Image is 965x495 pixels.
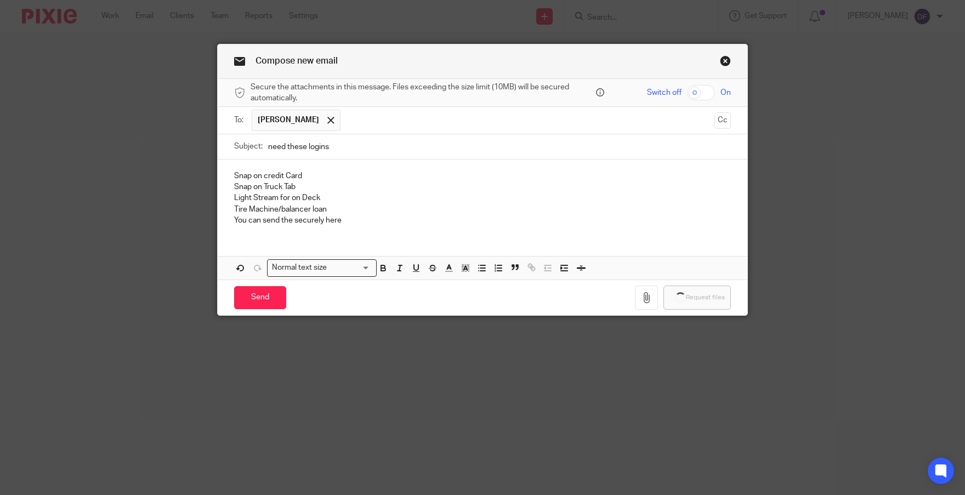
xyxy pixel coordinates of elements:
p: Snap on Truck Tab [234,181,731,192]
p: You can send the securely here [234,215,731,226]
p: Tire Machine/balancer loan [234,204,731,215]
p: Snap on credit Card [234,170,731,181]
span: Normal text size [270,262,330,274]
a: Close this dialog window [720,55,731,70]
input: Send [234,286,286,310]
button: Request files [663,286,731,310]
span: [PERSON_NAME] [258,115,319,126]
div: Search for option [267,259,377,276]
span: Switch off [647,87,682,98]
p: Light Stream for on Deck [234,192,731,203]
span: Secure the attachments in this message. Files exceeding the size limit (10MB) will be secured aut... [251,82,593,104]
button: Cc [714,112,731,129]
span: On [720,87,731,98]
span: Compose new email [256,56,338,65]
input: Search for option [331,262,370,274]
label: To: [234,115,246,126]
span: Request files [686,293,725,302]
label: Subject: [234,141,263,152]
